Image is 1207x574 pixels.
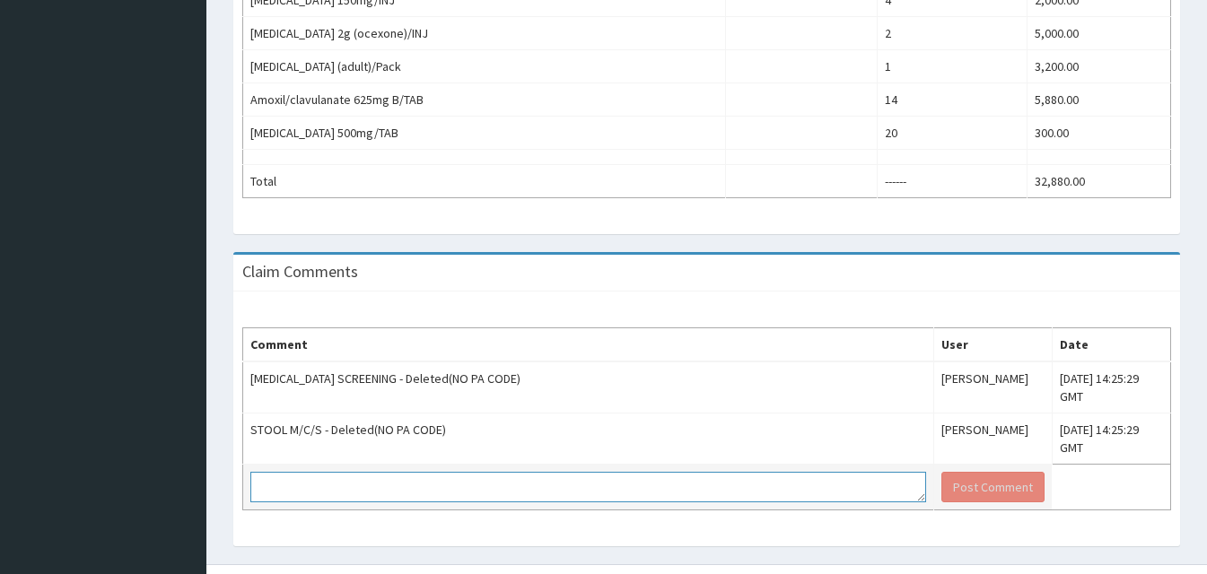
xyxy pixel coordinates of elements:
[934,413,1053,465] td: [PERSON_NAME]
[1027,165,1170,198] td: 32,880.00
[243,165,726,198] td: Total
[243,17,726,50] td: [MEDICAL_DATA] 2g (ocexone)/INJ
[1027,17,1170,50] td: 5,000.00
[243,117,726,150] td: [MEDICAL_DATA] 500mg/TAB
[877,117,1027,150] td: 20
[243,83,726,117] td: Amoxil/clavulanate 625mg B/TAB
[877,83,1027,117] td: 14
[1052,361,1170,413] td: [DATE] 14:25:29 GMT
[934,328,1053,362] th: User
[934,361,1053,413] td: [PERSON_NAME]
[243,361,934,413] td: [MEDICAL_DATA] SCREENING - Deleted(NO PA CODE)
[877,17,1027,50] td: 2
[877,50,1027,83] td: 1
[1027,50,1170,83] td: 3,200.00
[243,328,934,362] th: Comment
[941,472,1045,502] button: Post Comment
[243,50,726,83] td: [MEDICAL_DATA] (adult)/Pack
[1052,328,1170,362] th: Date
[1052,413,1170,465] td: [DATE] 14:25:29 GMT
[877,165,1027,198] td: ------
[1027,117,1170,150] td: 300.00
[242,264,358,280] h3: Claim Comments
[243,413,934,465] td: STOOL M/C/S - Deleted(NO PA CODE)
[1027,83,1170,117] td: 5,880.00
